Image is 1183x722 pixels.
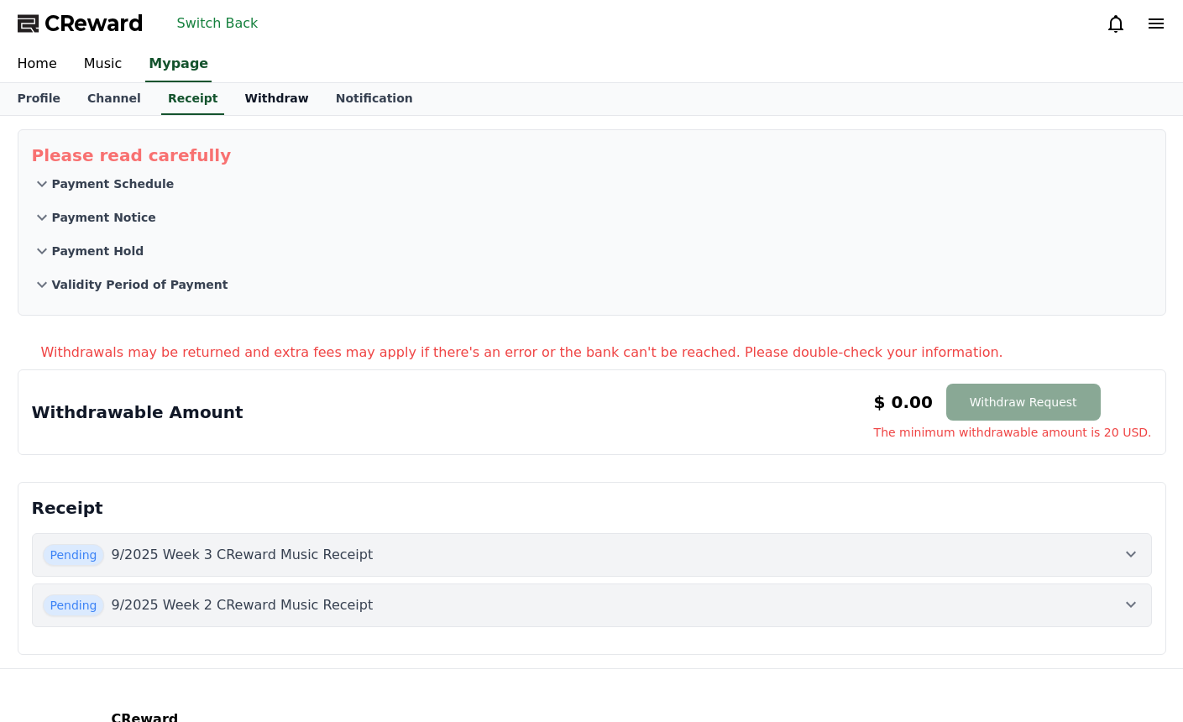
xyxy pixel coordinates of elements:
p: Validity Period of Payment [52,276,228,293]
button: Withdraw Request [946,384,1101,421]
p: Receipt [32,496,1152,520]
p: Please read carefully [32,144,1152,167]
a: Notification [322,83,427,115]
button: Payment Notice [32,201,1152,234]
p: 9/2025 Week 2 CReward Music Receipt [111,595,373,615]
p: Payment Schedule [52,175,175,192]
p: Withdrawals may be returned and extra fees may apply if there's an error or the bank can't be rea... [41,343,1166,363]
a: Home [4,47,71,82]
a: Withdraw [231,83,322,115]
p: $ 0.00 [874,390,933,414]
button: Pending 9/2025 Week 3 CReward Music Receipt [32,533,1152,577]
a: Receipt [161,83,225,115]
a: CReward [18,10,144,37]
span: CReward [44,10,144,37]
button: Switch Back [170,10,265,37]
button: Payment Schedule [32,167,1152,201]
p: Withdrawable Amount [32,400,243,424]
p: Payment Notice [52,209,156,226]
a: Profile [4,83,74,115]
p: Payment Hold [52,243,144,259]
p: 9/2025 Week 3 CReward Music Receipt [111,545,373,565]
span: The minimum withdrawable amount is 20 USD. [874,424,1152,441]
a: Channel [74,83,154,115]
button: Payment Hold [32,234,1152,268]
button: Pending 9/2025 Week 2 CReward Music Receipt [32,583,1152,627]
span: Pending [43,594,105,616]
span: Pending [43,544,105,566]
a: Mypage [145,47,212,82]
a: Music [71,47,136,82]
button: Validity Period of Payment [32,268,1152,301]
